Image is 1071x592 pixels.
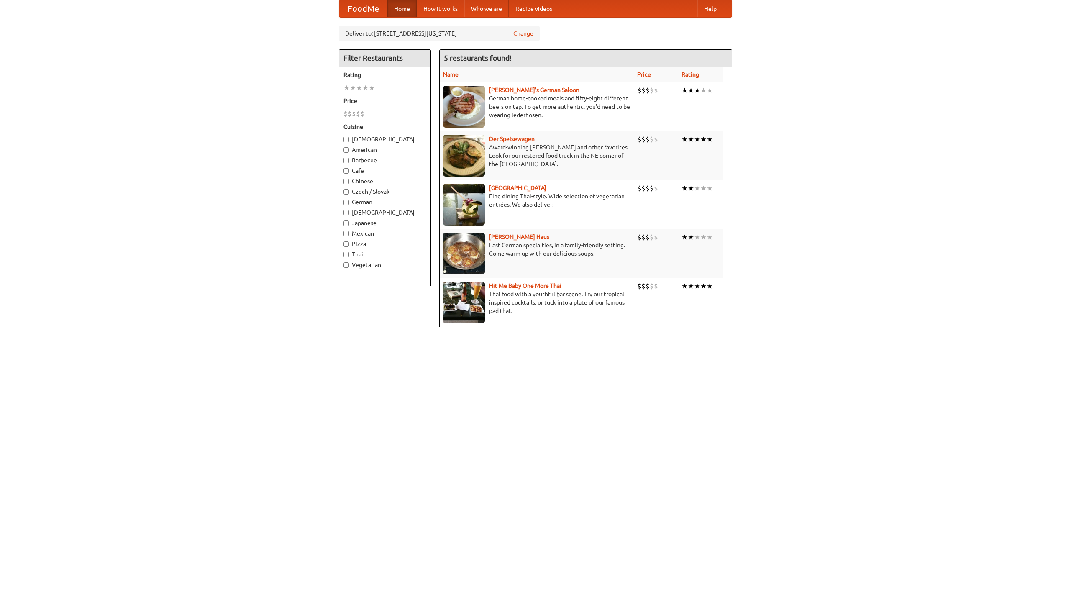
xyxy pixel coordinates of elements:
li: ★ [707,86,713,95]
li: ★ [688,282,694,291]
li: $ [637,233,641,242]
li: ★ [707,282,713,291]
li: $ [646,135,650,144]
li: $ [650,282,654,291]
li: ★ [343,83,350,92]
img: kohlhaus.jpg [443,233,485,274]
a: Hit Me Baby One More Thai [489,282,561,289]
input: [DEMOGRAPHIC_DATA] [343,210,349,215]
input: Mexican [343,231,349,236]
li: ★ [694,282,700,291]
li: $ [348,109,352,118]
li: ★ [682,86,688,95]
li: ★ [700,233,707,242]
input: Vegetarian [343,262,349,268]
img: satay.jpg [443,184,485,226]
a: FoodMe [339,0,387,17]
li: ★ [707,233,713,242]
ng-pluralize: 5 restaurants found! [444,54,512,62]
li: ★ [682,184,688,193]
li: ★ [694,233,700,242]
li: ★ [694,86,700,95]
img: speisewagen.jpg [443,135,485,177]
img: babythai.jpg [443,282,485,323]
li: ★ [700,86,707,95]
li: ★ [688,135,694,144]
li: $ [654,184,658,193]
a: How it works [417,0,464,17]
label: [DEMOGRAPHIC_DATA] [343,208,426,217]
li: $ [343,109,348,118]
label: Japanese [343,219,426,227]
h5: Cuisine [343,123,426,131]
li: ★ [707,184,713,193]
li: $ [360,109,364,118]
input: Thai [343,252,349,257]
label: Vegetarian [343,261,426,269]
label: Mexican [343,229,426,238]
input: German [343,200,349,205]
li: $ [650,184,654,193]
li: $ [646,184,650,193]
a: Help [697,0,723,17]
label: [DEMOGRAPHIC_DATA] [343,135,426,144]
input: Chinese [343,179,349,184]
li: ★ [682,233,688,242]
label: Cafe [343,167,426,175]
input: Czech / Slovak [343,189,349,195]
li: ★ [688,233,694,242]
label: Czech / Slovak [343,187,426,196]
li: $ [641,86,646,95]
li: $ [650,86,654,95]
li: $ [641,282,646,291]
li: $ [646,86,650,95]
a: [PERSON_NAME]'s German Saloon [489,87,579,93]
li: ★ [694,184,700,193]
li: ★ [688,86,694,95]
li: $ [637,135,641,144]
a: Rating [682,71,699,78]
h5: Rating [343,71,426,79]
li: $ [650,135,654,144]
label: Thai [343,250,426,259]
a: Price [637,71,651,78]
input: American [343,147,349,153]
p: German home-cooked meals and fifty-eight different beers on tap. To get more authentic, you'd nee... [443,94,630,119]
a: [GEOGRAPHIC_DATA] [489,185,546,191]
p: Award-winning [PERSON_NAME] and other favorites. Look for our restored food truck in the NE corne... [443,143,630,168]
li: $ [654,86,658,95]
li: ★ [356,83,362,92]
a: Recipe videos [509,0,559,17]
li: ★ [700,184,707,193]
div: Deliver to: [STREET_ADDRESS][US_STATE] [339,26,540,41]
input: Japanese [343,220,349,226]
li: ★ [694,135,700,144]
li: ★ [707,135,713,144]
li: $ [637,184,641,193]
label: Pizza [343,240,426,248]
li: ★ [700,282,707,291]
li: ★ [362,83,369,92]
label: German [343,198,426,206]
li: $ [352,109,356,118]
li: $ [646,233,650,242]
p: Fine dining Thai-style. Wide selection of vegetarian entrées. We also deliver. [443,192,630,209]
a: Name [443,71,459,78]
li: $ [654,135,658,144]
li: ★ [350,83,356,92]
p: East German specialties, in a family-friendly setting. Come warm up with our delicious soups. [443,241,630,258]
label: American [343,146,426,154]
input: Pizza [343,241,349,247]
input: Cafe [343,168,349,174]
li: ★ [682,282,688,291]
li: $ [641,233,646,242]
a: Who we are [464,0,509,17]
a: [PERSON_NAME] Haus [489,233,549,240]
li: $ [654,282,658,291]
label: Chinese [343,177,426,185]
b: Der Speisewagen [489,136,535,142]
li: $ [654,233,658,242]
